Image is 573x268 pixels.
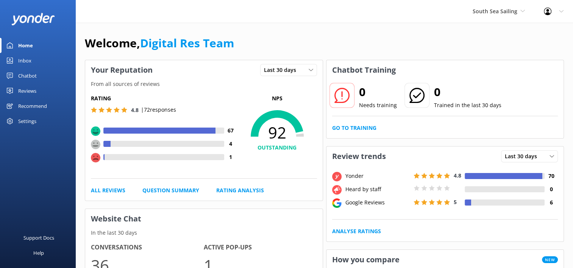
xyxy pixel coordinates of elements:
[343,172,412,180] div: Yonder
[434,83,501,101] h2: 0
[91,94,237,103] h5: Rating
[326,60,401,80] h3: Chatbot Training
[85,34,234,52] h1: Welcome,
[542,256,558,263] span: New
[18,98,47,114] div: Recommend
[545,185,558,193] h4: 0
[18,38,33,53] div: Home
[18,83,36,98] div: Reviews
[85,229,323,237] p: In the last 30 days
[224,153,237,161] h4: 1
[434,101,501,109] p: Trained in the last 30 days
[141,106,176,114] p: | 72 responses
[343,198,412,207] div: Google Reviews
[23,230,54,245] div: Support Docs
[545,172,558,180] h4: 70
[454,172,461,179] span: 4.8
[359,101,397,109] p: Needs training
[85,80,323,88] p: From all sources of reviews
[237,94,317,103] p: NPS
[224,140,237,148] h4: 4
[343,185,412,193] div: Heard by staff
[85,60,158,80] h3: Your Reputation
[140,35,234,51] a: Digital Res Team
[216,186,264,195] a: Rating Analysis
[332,124,376,132] a: Go to Training
[18,68,37,83] div: Chatbot
[473,8,517,15] span: South Sea Sailing
[326,146,392,166] h3: Review trends
[204,243,317,252] h4: Active Pop-ups
[18,53,31,68] div: Inbox
[142,186,199,195] a: Question Summary
[91,243,204,252] h4: Conversations
[11,13,55,25] img: yonder-white-logo.png
[332,227,381,235] a: Analyse Ratings
[237,143,317,152] h4: OUTSTANDING
[505,152,542,160] span: Last 30 days
[91,186,125,195] a: All Reviews
[85,209,323,229] h3: Website Chat
[454,198,457,206] span: 5
[264,66,301,74] span: Last 30 days
[18,114,36,129] div: Settings
[545,198,558,207] h4: 6
[33,245,44,260] div: Help
[224,126,237,135] h4: 67
[237,123,317,142] span: 92
[131,106,139,114] span: 4.8
[359,83,397,101] h2: 0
